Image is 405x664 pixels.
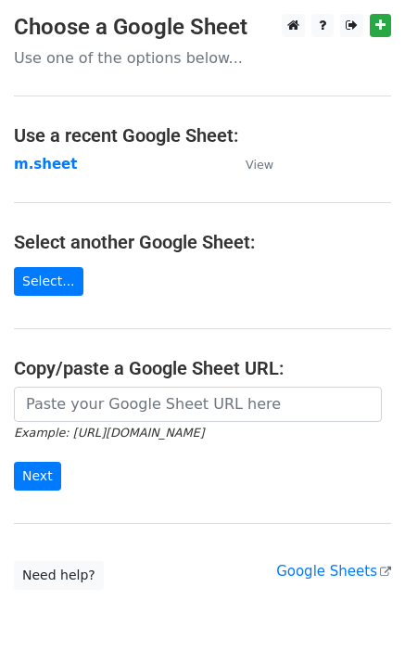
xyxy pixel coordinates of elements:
[276,563,391,580] a: Google Sheets
[246,158,273,172] small: View
[14,231,391,253] h4: Select another Google Sheet:
[14,48,391,68] p: Use one of the options below...
[14,357,391,379] h4: Copy/paste a Google Sheet URL:
[14,267,83,296] a: Select...
[14,426,204,440] small: Example: [URL][DOMAIN_NAME]
[14,462,61,491] input: Next
[14,561,104,590] a: Need help?
[14,387,382,422] input: Paste your Google Sheet URL here
[14,156,77,172] a: m.sheet
[14,14,391,41] h3: Choose a Google Sheet
[14,124,391,147] h4: Use a recent Google Sheet:
[227,156,273,172] a: View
